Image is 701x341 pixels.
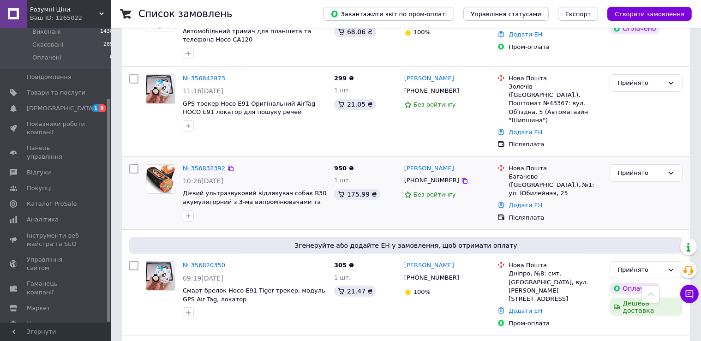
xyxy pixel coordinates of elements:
span: 11:16[DATE] [183,87,223,95]
span: 0 [110,54,113,62]
a: Додати ЕН [509,31,542,38]
a: Фото товару [146,164,175,194]
a: Фото товару [146,261,175,291]
div: Пром-оплата [509,43,602,51]
span: Показники роботи компанії [27,120,85,137]
a: [PERSON_NAME] [404,164,454,173]
span: [PHONE_NUMBER] [404,87,459,94]
button: Управління статусами [463,7,549,21]
div: Дніпро, №8: смт. [GEOGRAPHIC_DATA], вул. [PERSON_NAME][STREET_ADDRESS] [509,269,602,303]
span: Налаштування [27,320,74,328]
button: Чат з покупцем [680,285,699,303]
span: Інструменти веб-майстра та SEO [27,232,85,248]
div: Прийнято [617,265,664,275]
a: Створити замовлення [598,10,692,17]
div: 21.05 ₴ [334,99,376,110]
div: Післяплата [509,140,602,149]
span: Експорт [565,11,591,18]
span: 950 ₴ [334,165,354,172]
img: Фото товару [146,165,175,193]
div: Оплачено [610,283,659,294]
span: Створити замовлення [615,11,684,18]
span: 8 [99,104,106,112]
a: № 356820350 [183,262,225,269]
span: Відгуки [27,168,51,177]
span: Виконані [32,28,61,36]
a: № 356842873 [183,75,225,82]
span: 1 шт. [334,274,351,281]
span: Каталог ProSale [27,200,77,208]
a: Додати ЕН [509,202,542,209]
a: GPS трекер Hoco E91 Оригінальний AirTag HOCO E91 локатор для пошуку речей [183,100,315,116]
img: Фото товару [146,262,174,290]
div: 175.99 ₴ [334,189,380,200]
div: Дешева доставка [610,298,683,316]
span: 1 [92,104,99,112]
button: Створити замовлення [607,7,692,21]
span: 1438 [100,28,113,36]
span: [PHONE_NUMBER] [404,274,459,281]
span: Управління статусами [471,11,541,18]
a: Дієвий ультразвуковий відлякувач собак B30 акумуляторний з 3-ма випромінювачами та дальністю до 15 м [183,190,327,214]
button: Завантажити звіт по пром-оплаті [323,7,454,21]
div: Золочів ([GEOGRAPHIC_DATA].), Поштомат №43367: вул. Об'їздна, 5 (Автомагазин "Шипшина") [509,83,602,125]
a: [PERSON_NAME] [404,74,454,83]
div: Прийнято [617,168,664,178]
a: Смарт брелок Hoco E91 Tiger трекер, модуль GPS Air Tag, локатор [183,287,325,303]
span: Без рейтингу [413,191,456,198]
a: [PERSON_NAME] [404,261,454,270]
a: № 356832392 [183,165,225,172]
div: Прийнято [617,78,664,88]
span: Завантажити звіт по пром-оплаті [330,10,447,18]
span: Гаманець компанії [27,280,85,296]
span: Аналітика [27,215,59,224]
span: Повідомлення [27,73,72,81]
div: Ваш ID: 1265022 [30,14,111,22]
span: 10:26[DATE] [183,177,223,185]
div: Післяплата [509,214,602,222]
div: Пром-оплата [509,319,602,328]
div: Нова Пошта [509,164,602,173]
span: Без рейтингу [413,101,456,108]
img: Фото товару [146,75,174,103]
span: Скасовані [32,41,64,49]
span: 305 ₴ [334,262,354,269]
a: Додати ЕН [509,129,542,136]
div: Оплачено [610,23,659,34]
span: Маркет [27,304,50,312]
span: 285 [103,41,113,49]
span: 1 шт. [334,177,351,184]
span: [DEMOGRAPHIC_DATA] [27,104,95,113]
span: 09:19[DATE] [183,275,223,282]
span: Покупці [27,184,52,192]
h1: Список замовлень [138,8,232,19]
a: Додати ЕН [509,307,542,314]
span: [PHONE_NUMBER] [404,177,459,184]
span: 1 шт. [334,87,351,94]
span: Оплачені [32,54,61,62]
span: Управління сайтом [27,256,85,272]
span: Товари та послуги [27,89,85,97]
div: 68.06 ₴ [334,26,376,37]
div: Багачево ([GEOGRAPHIC_DATA].), №1: ул. Юбилейная, 25 [509,173,602,198]
span: Панель управління [27,144,85,161]
a: Фото товару [146,74,175,104]
span: Згенеруйте або додайте ЕН у замовлення, щоб отримати оплату [133,241,679,250]
span: 100% [413,29,431,36]
div: 21.47 ₴ [334,286,376,297]
span: Розумні Ціни [30,6,99,14]
button: Експорт [558,7,599,21]
div: Нова Пошта [509,74,602,83]
span: 299 ₴ [334,75,354,82]
span: 100% [413,288,431,295]
div: Нова Пошта [509,261,602,269]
